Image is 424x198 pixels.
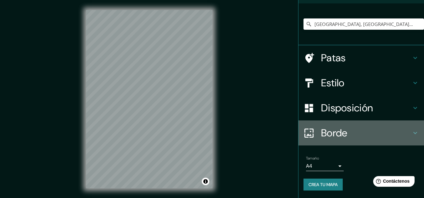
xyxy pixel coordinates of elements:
[86,10,212,188] canvas: Mapa
[303,18,424,30] input: Elige tu ciudad o zona
[321,126,347,140] font: Borde
[306,163,312,169] font: A4
[321,76,345,89] font: Estilo
[202,178,209,185] button: Activar o desactivar atribución
[298,45,424,70] div: Patas
[298,70,424,95] div: Estilo
[303,179,343,190] button: Crea tu mapa
[298,120,424,145] div: Borde
[306,161,344,171] div: A4
[368,174,417,191] iframe: Lanzador de widgets de ayuda
[309,182,338,187] font: Crea tu mapa
[321,51,346,64] font: Patas
[306,156,319,161] font: Tamaño
[321,101,373,114] font: Disposición
[298,95,424,120] div: Disposición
